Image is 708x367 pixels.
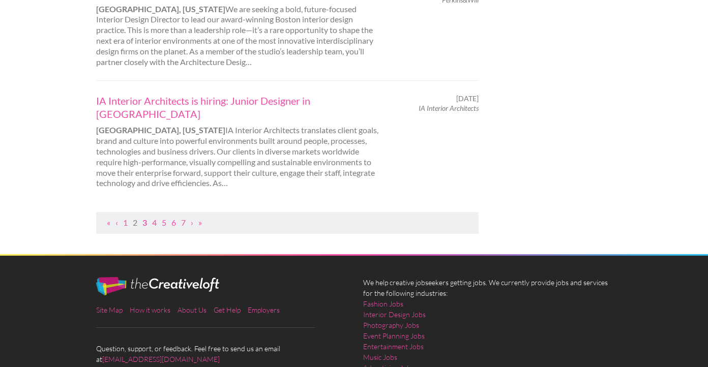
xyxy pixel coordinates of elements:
a: First Page [107,218,110,227]
a: Previous Page [115,218,118,227]
a: Page 1 [123,218,128,227]
a: Music Jobs [363,352,397,362]
a: [EMAIL_ADDRESS][DOMAIN_NAME] [102,355,220,363]
a: Page 6 [171,218,176,227]
a: Photography Jobs [363,320,419,330]
span: [DATE] [456,94,479,103]
img: The Creative Loft [96,277,219,295]
a: Site Map [96,305,123,314]
a: Page 7 [181,218,186,227]
em: IA Interior Architects [419,104,479,112]
div: IA Interior Architects translates client goals, brand and culture into powerful environments buil... [87,94,388,189]
a: About Us [178,305,206,314]
a: Interior Design Jobs [363,309,426,320]
a: Fashion Jobs [363,298,403,309]
a: Event Planning Jobs [363,330,425,341]
a: Get Help [214,305,241,314]
a: How it works [130,305,170,314]
a: Page 3 [142,218,147,227]
a: Page 5 [162,218,166,227]
a: IA Interior Architects is hiring: Junior Designer in [GEOGRAPHIC_DATA] [96,94,379,120]
a: Employers [248,305,280,314]
a: Entertainment Jobs [363,341,424,352]
strong: [GEOGRAPHIC_DATA], [US_STATE] [96,125,225,135]
a: Page 2 [133,218,137,227]
strong: [GEOGRAPHIC_DATA], [US_STATE] [96,4,225,14]
a: Page 4 [152,218,157,227]
a: Last Page, Page 34 [198,218,202,227]
a: Next Page [191,218,193,227]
